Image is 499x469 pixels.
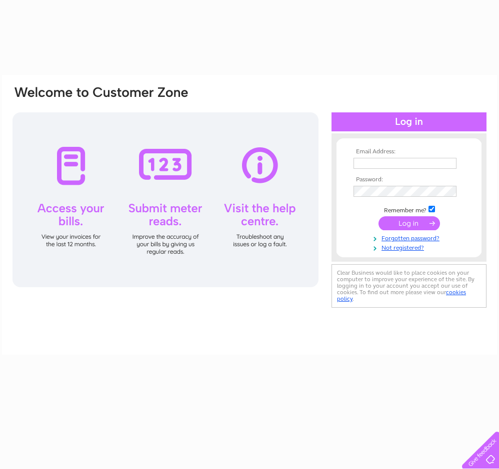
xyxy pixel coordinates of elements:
[331,264,486,308] div: Clear Business would like to place cookies on your computer to improve your experience of the sit...
[351,176,467,183] th: Password:
[353,233,467,242] a: Forgotten password?
[378,216,440,230] input: Submit
[351,148,467,155] th: Email Address:
[353,242,467,252] a: Not registered?
[337,289,466,302] a: cookies policy
[351,204,467,214] td: Remember me?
